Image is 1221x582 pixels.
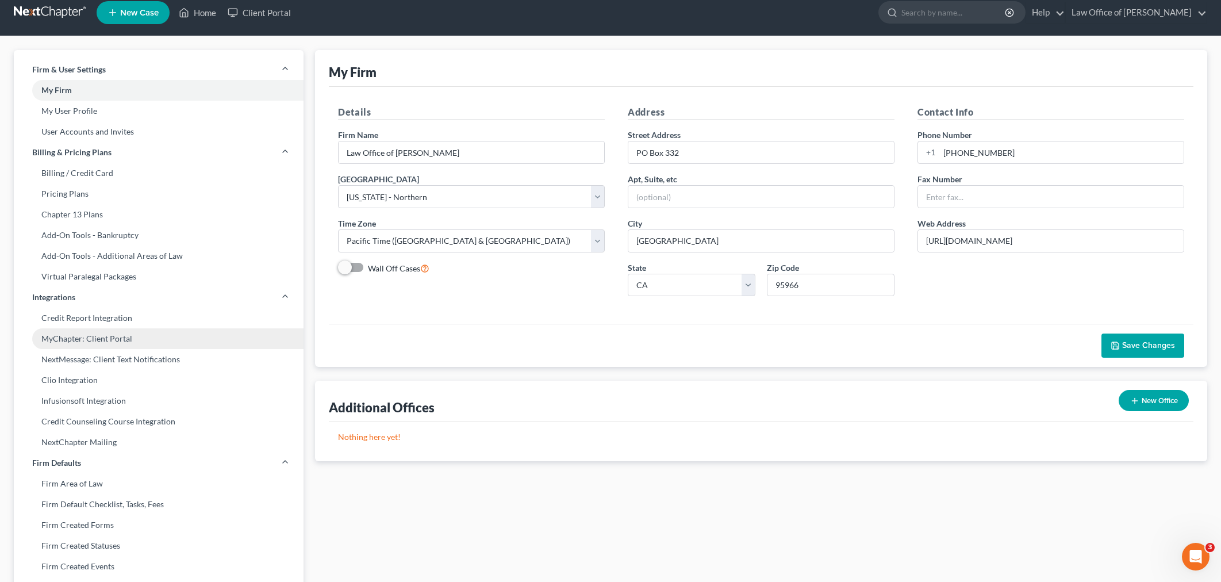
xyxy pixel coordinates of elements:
a: Firm Created Forms [14,515,304,535]
div: My Firm [329,64,377,81]
iframe: Intercom live chat [1182,543,1210,570]
label: [GEOGRAPHIC_DATA] [338,173,419,185]
input: Enter name... [339,141,604,163]
a: Billing / Credit Card [14,163,304,183]
a: Add-On Tools - Bankruptcy [14,225,304,246]
h5: Address [628,105,894,120]
label: City [628,217,642,229]
span: Save Changes [1122,340,1175,350]
input: Search by name... [901,2,1007,23]
button: Save Changes [1101,334,1184,358]
a: Home [173,2,222,23]
a: Law Office of [PERSON_NAME] [1066,2,1207,23]
a: Firm Default Checklist, Tasks, Fees [14,494,304,515]
a: Add-On Tools - Additional Areas of Law [14,246,304,266]
a: Credit Counseling Course Integration [14,411,304,432]
a: Credit Report Integration [14,308,304,328]
input: Enter web address.... [918,230,1184,252]
span: Integrations [32,292,75,303]
input: Enter phone... [939,141,1184,163]
div: Additional Offices [329,399,435,416]
a: User Accounts and Invites [14,121,304,142]
input: Enter address... [628,141,894,163]
a: Integrations [14,287,304,308]
a: Virtual Paralegal Packages [14,266,304,287]
a: My Firm [14,80,304,101]
a: Pricing Plans [14,183,304,204]
a: NextMessage: Client Text Notifications [14,349,304,370]
span: 3 [1205,543,1215,552]
a: Help [1026,2,1065,23]
a: MyChapter: Client Portal [14,328,304,349]
a: NextChapter Mailing [14,432,304,453]
span: Firm Name [338,130,378,140]
a: Billing & Pricing Plans [14,142,304,163]
label: Phone Number [917,129,972,141]
h5: Details [338,105,605,120]
span: Firm Defaults [32,457,81,469]
button: New Office [1119,390,1189,411]
input: (optional) [628,186,894,208]
span: New Case [120,9,159,17]
label: Apt, Suite, etc [628,173,677,185]
div: +1 [918,141,939,163]
a: Firm Defaults [14,453,304,473]
input: XXXXX [767,274,894,297]
a: Chapter 13 Plans [14,204,304,225]
label: Fax Number [917,173,962,185]
label: Zip Code [767,262,799,274]
label: Street Address [628,129,681,141]
a: Firm Created Statuses [14,535,304,556]
span: Wall Off Cases [368,263,420,273]
span: Firm & User Settings [32,64,106,75]
a: Firm Created Events [14,556,304,577]
label: Time Zone [338,217,376,229]
label: Web Address [917,217,966,229]
a: Infusionsoft Integration [14,390,304,411]
input: Enter fax... [918,186,1184,208]
label: State [628,262,646,274]
a: Clio Integration [14,370,304,390]
a: Client Portal [222,2,297,23]
p: Nothing here yet! [338,431,1184,443]
h5: Contact Info [917,105,1184,120]
a: Firm Area of Law [14,473,304,494]
input: Enter city... [628,230,894,252]
a: My User Profile [14,101,304,121]
span: Billing & Pricing Plans [32,147,112,158]
a: Firm & User Settings [14,59,304,80]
